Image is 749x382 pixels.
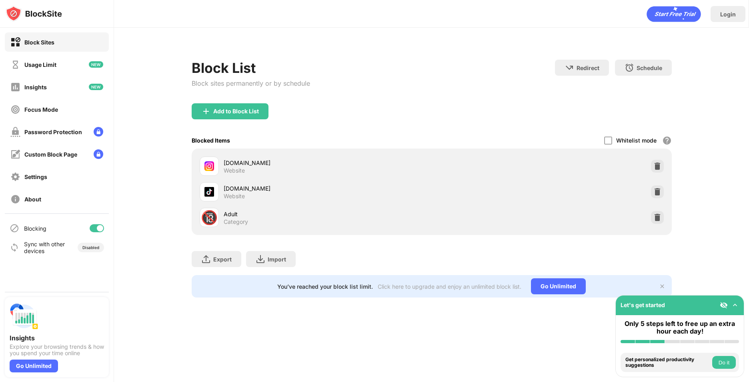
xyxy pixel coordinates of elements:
[712,356,736,369] button: Do it
[224,159,432,167] div: [DOMAIN_NAME]
[10,194,20,204] img: about-off.svg
[224,193,245,200] div: Website
[94,149,103,159] img: lock-menu.svg
[224,167,245,174] div: Website
[24,241,65,254] div: Sync with other devices
[24,196,41,203] div: About
[731,301,739,309] img: omni-setup-toggle.svg
[224,218,248,225] div: Category
[585,8,741,90] iframe: Sign in with Google Dialog
[10,302,38,331] img: push-insights.svg
[10,60,20,70] img: time-usage-off.svg
[10,37,20,47] img: block-on.svg
[577,64,599,71] div: Redirect
[277,283,373,290] div: You’ve reached your block list limit.
[89,61,103,68] img: new-icon.svg
[10,223,19,233] img: blocking-icon.svg
[89,84,103,90] img: new-icon.svg
[24,151,77,158] div: Custom Block Page
[10,149,20,159] img: customize-block-page-off.svg
[531,278,586,294] div: Go Unlimited
[10,360,58,372] div: Go Unlimited
[720,301,728,309] img: eye-not-visible.svg
[213,256,232,263] div: Export
[204,161,214,171] img: favicons
[201,209,218,226] div: 🔞
[10,172,20,182] img: settings-off.svg
[192,60,310,76] div: Block List
[621,302,665,308] div: Let's get started
[24,173,47,180] div: Settings
[204,187,214,197] img: favicons
[10,105,20,115] img: focus-off.svg
[10,243,19,252] img: sync-icon.svg
[24,84,47,90] div: Insights
[10,344,104,356] div: Explore your browsing trends & how you spend your time online
[6,6,62,22] img: logo-blocksite.svg
[621,320,739,335] div: Only 5 steps left to free up an extra hour each day!
[616,137,657,144] div: Whitelist mode
[625,357,710,368] div: Get personalized productivity suggestions
[224,184,432,193] div: [DOMAIN_NAME]
[10,82,20,92] img: insights-off.svg
[192,79,310,87] div: Block sites permanently or by schedule
[24,106,58,113] div: Focus Mode
[213,108,259,115] div: Add to Block List
[24,129,82,135] div: Password Protection
[24,39,54,46] div: Block Sites
[224,210,432,218] div: Adult
[10,127,20,137] img: password-protection-off.svg
[24,61,56,68] div: Usage Limit
[82,245,99,250] div: Disabled
[94,127,103,137] img: lock-menu.svg
[659,283,665,290] img: x-button.svg
[378,283,521,290] div: Click here to upgrade and enjoy an unlimited block list.
[647,6,701,22] div: animation
[24,225,46,232] div: Blocking
[268,256,286,263] div: Import
[10,334,104,342] div: Insights
[192,137,230,144] div: Blocked Items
